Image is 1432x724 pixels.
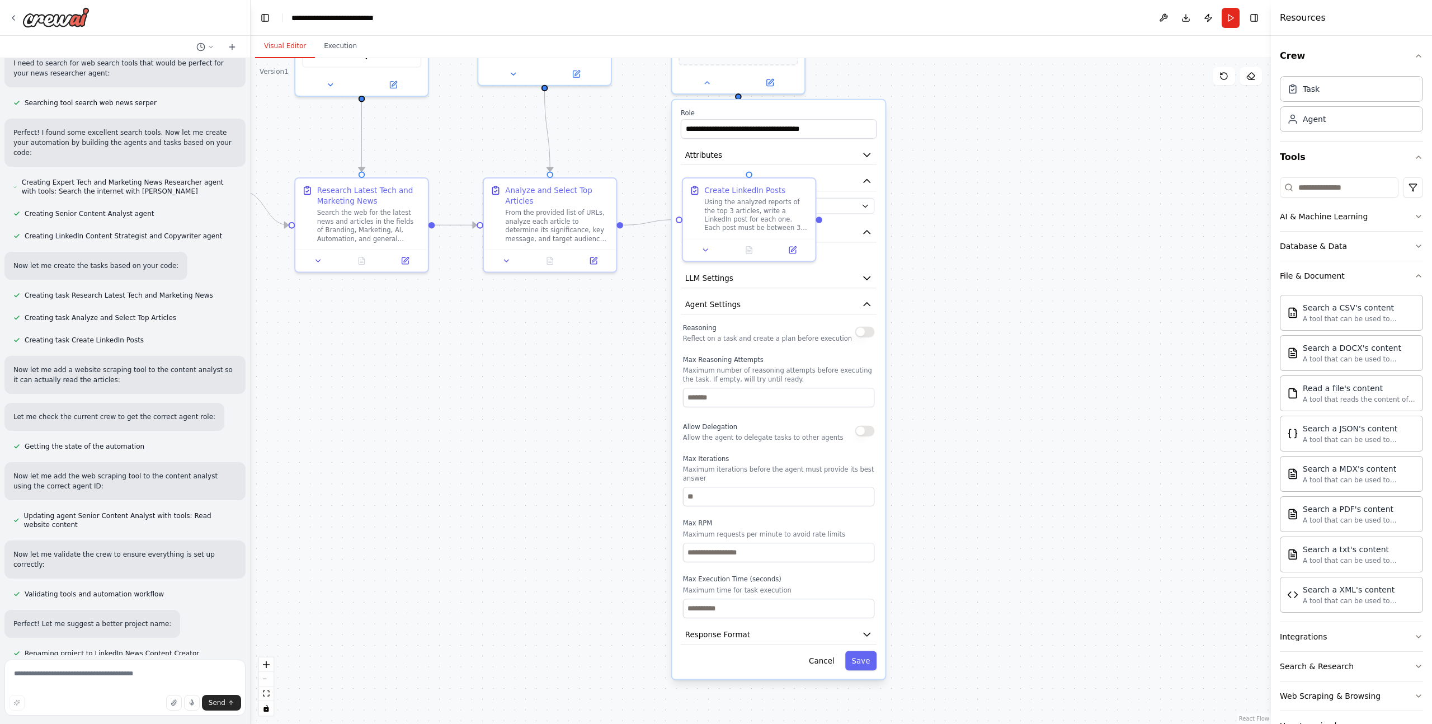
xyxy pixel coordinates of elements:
[803,651,841,671] button: Cancel
[685,629,750,640] span: Response Format
[1303,302,1416,313] div: Search a CSV's content
[25,232,222,241] span: Creating LinkedIn Content Strategist and Copywriter agent
[683,586,874,594] p: Maximum time for task execution
[1280,690,1381,702] div: Web Scraping & Browsing
[259,672,274,687] button: zoom out
[242,186,289,230] g: Edge from triggers to 7d2b326f-79de-493a-82a2-b60230bdc5fc
[685,299,741,309] span: Agent Settings
[1280,290,1423,622] div: File & Document
[1303,423,1416,434] div: Search a JSON's content
[1287,428,1298,439] img: Jsonsearchtool
[704,198,809,233] div: Using the analyzed reports of the top 3 articles, write a LinkedIn post for each one. Each post m...
[24,511,237,529] span: Updating agent Senior Content Analyst with tools: Read website content
[355,47,368,60] img: SerperDevTool
[505,209,610,243] div: From the provided list of URLs, analyze each article to determine its significance, key message, ...
[681,624,877,645] button: Response Format
[13,128,237,158] p: Perfect! I found some excellent search tools. Now let me create your automation by building the a...
[683,424,737,431] span: Allow Delegation
[623,214,676,231] g: Edge from fc947696-8a3c-4880-8ecc-203df7bcd933 to d5b50299-e04b-4007-b3d3-fbe94492e45c
[1303,556,1416,565] div: A tool that can be used to semantic search a query from a txt's content.
[685,149,722,160] span: Attributes
[681,295,877,315] button: Agent Settings
[13,619,171,629] p: Perfect! Let me suggest a better project name:
[527,255,572,267] button: No output available
[683,334,852,342] p: Reflect on a task and create a plan before execution
[704,185,785,196] div: Create LinkedIn Posts
[683,575,874,584] label: Max Execution Time (seconds)
[25,209,154,218] span: Creating Senior Content Analyst agent
[1280,72,1423,141] div: Crew
[1287,307,1298,318] img: Csvsearchtool
[683,519,874,528] label: Max RPM
[317,185,422,206] div: Research Latest Tech and Marketing News
[739,76,800,89] button: Open in side panel
[685,176,708,186] span: Model
[9,695,25,711] button: Improve this prompt
[223,40,241,54] button: Start a new chat
[683,454,874,463] label: Max Iterations
[681,269,877,289] button: LLM Settings
[1303,435,1416,444] div: A tool that can be used to semantic search a query from a JSON's content.
[681,223,877,243] button: Tools
[682,177,816,262] div: Create LinkedIn PostsUsing the analyzed reports of the top 3 articles, write a LinkedIn post for ...
[356,102,367,171] g: Edge from 239f0bc5-cd39-4f84-bae1-1b9ca29354b4 to 7d2b326f-79de-493a-82a2-b60230bdc5fc
[257,10,273,26] button: Hide left sidebar
[1280,661,1354,672] div: Search & Research
[1287,549,1298,560] img: Txtsearchtool
[1303,383,1416,394] div: Read a file's content
[192,40,219,54] button: Switch to previous chat
[1303,544,1416,555] div: Search a txt's content
[1239,716,1269,722] a: React Flow attribution
[1303,314,1416,323] div: A tool that can be used to semantic search a query from a CSV's content.
[294,177,428,272] div: Research Latest Tech and Marketing NewsSearch the web for the latest news and articles in the fie...
[1280,681,1423,711] button: Web Scraping & Browsing
[1280,622,1423,651] button: Integrations
[683,530,874,538] p: Maximum requests per minute to avoid rate limits
[13,412,215,422] p: Let me check the current crew to get the correct agent role:
[683,433,844,441] p: Allow the agent to delegate tasks to other agents
[1303,596,1416,605] div: A tool that can be used to semantic search a query from a XML's content.
[1280,211,1368,222] div: AI & Machine Learning
[1287,509,1298,520] img: Pdfsearchtool
[681,145,877,165] button: Attributes
[683,366,874,384] p: Maximum number of reasoning attempts before executing the task. If empty, will try until ready.
[259,657,274,716] div: React Flow controls
[1287,388,1298,399] img: Filereadtool
[1287,468,1298,479] img: Mdxsearchtool
[339,255,384,267] button: No output available
[291,12,407,23] nav: breadcrumb
[774,243,811,256] button: Open in side panel
[683,249,874,260] p: No tools assigned to this agent.
[25,442,144,451] span: Getting the state of the automation
[1303,83,1320,95] div: Task
[259,657,274,672] button: zoom in
[1287,347,1298,359] img: Docxsearchtool
[483,177,617,272] div: Analyze and Select Top ArticlesFrom the provided list of URLs, analyze each article to determine ...
[1303,584,1416,595] div: Search a XML's content
[1280,270,1345,281] div: File & Document
[435,220,477,231] g: Edge from 7d2b326f-79de-493a-82a2-b60230bdc5fc to fc947696-8a3c-4880-8ecc-203df7bcd933
[1303,463,1416,474] div: Search a MDX's content
[505,185,610,206] div: Analyze and Select Top Articles
[726,243,771,256] button: No output available
[25,313,176,322] span: Creating task Analyze and Select Top Articles
[260,67,289,76] div: Version 1
[1280,232,1423,261] button: Database & Data
[362,78,423,91] button: Open in side panel
[539,91,555,171] g: Edge from b3847679-0dc2-46db-ab16-4046503e2951 to fc947696-8a3c-4880-8ecc-203df7bcd933
[13,365,237,385] p: Now let me add a website scraping tool to the content analyst so it can actually read the articles:
[25,336,144,345] span: Creating task Create LinkedIn Posts
[1287,589,1298,600] img: Xmlsearchtool
[683,355,874,364] label: Max Reasoning Attempts
[209,698,225,707] span: Send
[1280,202,1423,231] button: AI & Machine Learning
[13,471,237,491] p: Now let me add the web scraping tool to the content analyst using the correct agent ID:
[1303,504,1416,515] div: Search a PDF's content
[315,35,366,58] button: Execution
[1280,142,1423,173] button: Tools
[1280,241,1347,252] div: Database & Data
[25,98,157,107] span: Searching tool search web news serper
[1280,652,1423,681] button: Search & Research
[845,651,877,671] button: Save
[683,466,874,483] p: Maximum iterations before the agent must provide its best answer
